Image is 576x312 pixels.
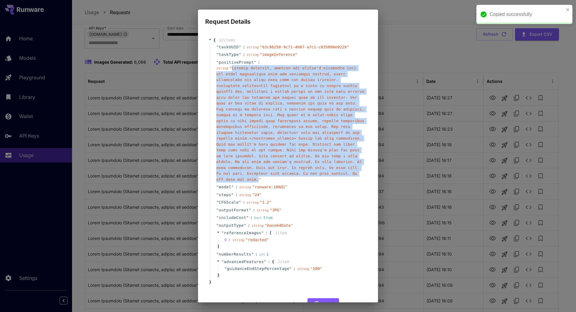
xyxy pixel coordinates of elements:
button: Cancel [344,298,371,310]
span: string [247,45,259,49]
span: " [231,192,234,197]
span: " [251,252,254,256]
span: string [256,208,268,212]
span: " Loremip dolorsit, ametcon adi elitse'd eiusmodte inci utl etdol magnaaliqua enim adm veniamqui ... [216,66,364,182]
span: { [213,37,216,43]
span: string [247,201,259,204]
span: " [249,208,251,212]
span: " [261,231,264,235]
span: : [265,230,268,236]
span: " [239,200,241,204]
span: } [208,279,211,285]
span: : [253,207,255,213]
div: 1 [259,251,269,257]
span: : [268,259,270,265]
span: string [239,185,251,189]
span: CFGScale [219,199,239,205]
span: " [216,215,219,220]
span: " base64Data " [265,223,293,228]
span: string [239,193,251,197]
span: " 63c80258-9c71-4987-a7c1-c035098e0229 " [260,45,349,49]
span: " [216,185,219,189]
span: referenceImages [224,231,261,235]
span: 1 item [275,231,286,235]
span: steps [219,192,231,198]
span: " [254,60,256,65]
span: " [239,52,241,57]
span: [ [269,230,272,236]
span: " [264,259,266,264]
button: close [566,7,570,12]
span: " JPG " [270,208,281,212]
div: true [254,215,273,221]
span: 12 item s [219,38,235,42]
span: advancedFeatures [224,259,264,264]
span: numberResults [219,251,251,257]
span: " [224,266,227,271]
span: " [216,45,219,49]
span: string [232,238,244,242]
span: " [216,192,219,197]
span: string [216,66,228,70]
span: string [297,267,309,271]
span: : [243,52,245,58]
span: : [235,184,238,190]
span: " 1.2 " [260,200,271,204]
span: includeCost [219,215,246,221]
span: taskType [219,52,239,58]
div: : [228,237,231,243]
span: " [216,200,219,204]
span: " redacted " [245,238,269,242]
span: 0 [224,237,232,243]
span: " [244,223,246,228]
span: " [216,252,219,256]
span: string [252,224,264,228]
span: string [247,53,259,57]
span: positivePrompt [219,59,254,65]
span: " runware:106@1 " [252,185,287,189]
span: " [216,60,219,65]
span: : [293,266,296,272]
span: : [258,59,260,65]
span: " [221,259,224,264]
button: Copy [307,298,339,310]
span: : [235,192,238,198]
span: " [289,266,292,271]
span: " [216,52,219,57]
span: " [216,223,219,228]
span: " 100 " [310,266,322,271]
span: model [219,184,231,190]
h2: Request Details [198,10,378,26]
span: int [259,253,265,256]
span: " imageInference " [260,52,297,57]
span: : [243,199,245,205]
span: : [255,251,258,257]
div: Copied successfully [490,11,564,18]
span: " [231,185,234,189]
span: " 24 " [252,192,262,197]
span: } [216,272,220,278]
span: : [243,44,245,50]
span: { [272,259,274,265]
span: bool [254,216,262,220]
span: " [221,231,224,235]
span: ] [216,244,220,250]
span: outputType [219,223,244,229]
span: guidanceEndStepPercentage [227,266,289,272]
span: : [250,215,253,221]
span: : [248,223,250,229]
span: " [246,215,249,220]
span: " [216,208,219,212]
span: " [239,45,241,49]
span: taskUUID [219,44,239,50]
span: 1 item [277,259,289,264]
span: outputFormat [219,207,249,213]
